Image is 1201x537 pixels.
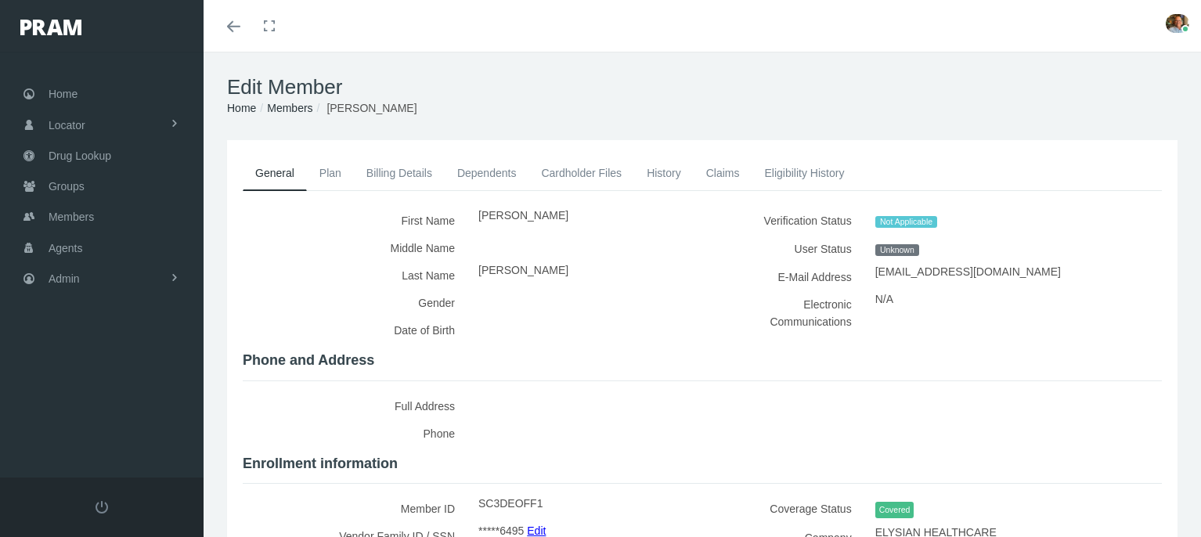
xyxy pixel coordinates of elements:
label: Coverage Status [714,495,864,524]
h4: Phone and Address [243,352,1162,369]
a: Plan [307,156,354,190]
label: First Name [243,207,467,234]
a: Dependents [445,156,529,190]
span: SC3DEOFF1 [478,492,543,515]
span: Unknown [875,244,919,257]
span: Covered [875,502,914,518]
span: [PERSON_NAME] [478,204,568,227]
img: S_Profile_Picture_15241.jpg [1166,14,1189,33]
a: Eligibility History [752,156,857,190]
span: Admin [49,264,80,294]
img: PRAM_20_x_78.png [20,20,81,35]
span: Agents [49,233,83,263]
label: Phone [243,420,467,447]
a: Members [267,102,312,114]
label: Full Address [243,392,467,420]
label: E-Mail Address [714,263,864,290]
span: [PERSON_NAME] [478,258,568,282]
label: Member ID [243,495,467,522]
label: Gender [243,289,467,316]
span: N/A [875,287,893,311]
a: Billing Details [354,156,445,190]
h1: Edit Member [227,75,1178,99]
h4: Enrollment information [243,456,1162,473]
a: History [634,156,694,190]
label: Verification Status [714,207,864,235]
a: Claims [694,156,752,190]
span: Groups [49,171,85,201]
span: Members [49,202,94,232]
label: Date of Birth [243,316,467,344]
a: General [243,156,307,191]
span: Not Applicable [875,216,938,229]
label: Middle Name [243,234,467,261]
label: Last Name [243,261,467,289]
a: Home [227,102,256,114]
span: Home [49,79,78,109]
span: [EMAIL_ADDRESS][DOMAIN_NAME] [875,260,1061,283]
span: Locator [49,110,85,140]
label: Electronic Communications [714,290,864,335]
label: User Status [714,235,864,263]
span: Drug Lookup [49,141,111,171]
span: [PERSON_NAME] [326,102,417,114]
a: Cardholder Files [528,156,634,190]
